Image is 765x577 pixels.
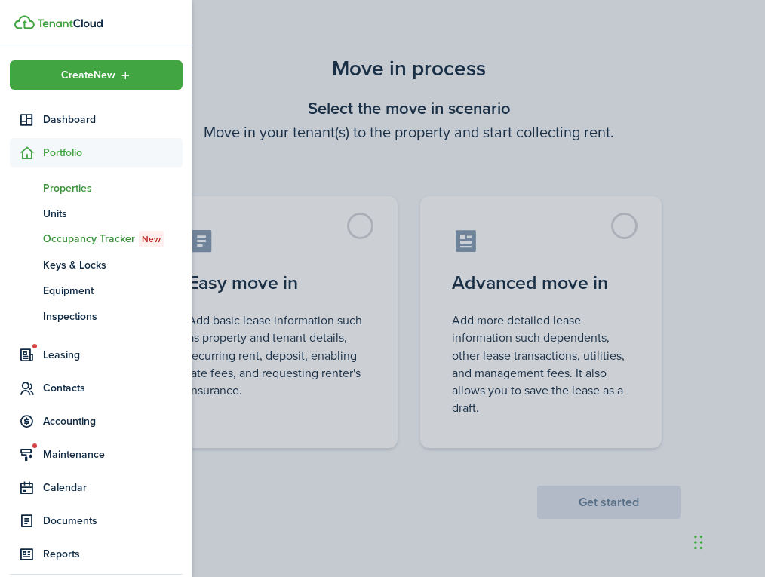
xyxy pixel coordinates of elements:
span: Portfolio [43,145,183,161]
img: TenantCloud [14,15,35,29]
span: Dashboard [43,112,183,127]
span: New [142,232,161,246]
a: Units [10,201,183,226]
button: Open menu [10,60,183,90]
a: Keys & Locks [10,252,183,278]
span: Keys & Locks [43,257,183,273]
span: Occupancy Tracker [43,231,183,247]
img: TenantCloud [37,19,103,28]
a: Dashboard [10,105,183,134]
a: Reports [10,539,183,569]
span: Inspections [43,308,183,324]
span: Contacts [43,380,183,396]
span: Create New [61,70,115,81]
span: Calendar [43,480,183,496]
a: Equipment [10,278,183,303]
span: Equipment [43,283,183,299]
span: Units [43,206,183,222]
a: Inspections [10,303,183,329]
a: Occupancy TrackerNew [10,226,183,252]
div: Drag [694,520,703,565]
a: Properties [10,175,183,201]
iframe: Chat Widget [690,505,765,577]
span: Documents [43,513,183,529]
span: Maintenance [43,447,183,462]
span: Properties [43,180,183,196]
span: Leasing [43,347,183,363]
span: Accounting [43,413,183,429]
span: Reports [43,546,183,562]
